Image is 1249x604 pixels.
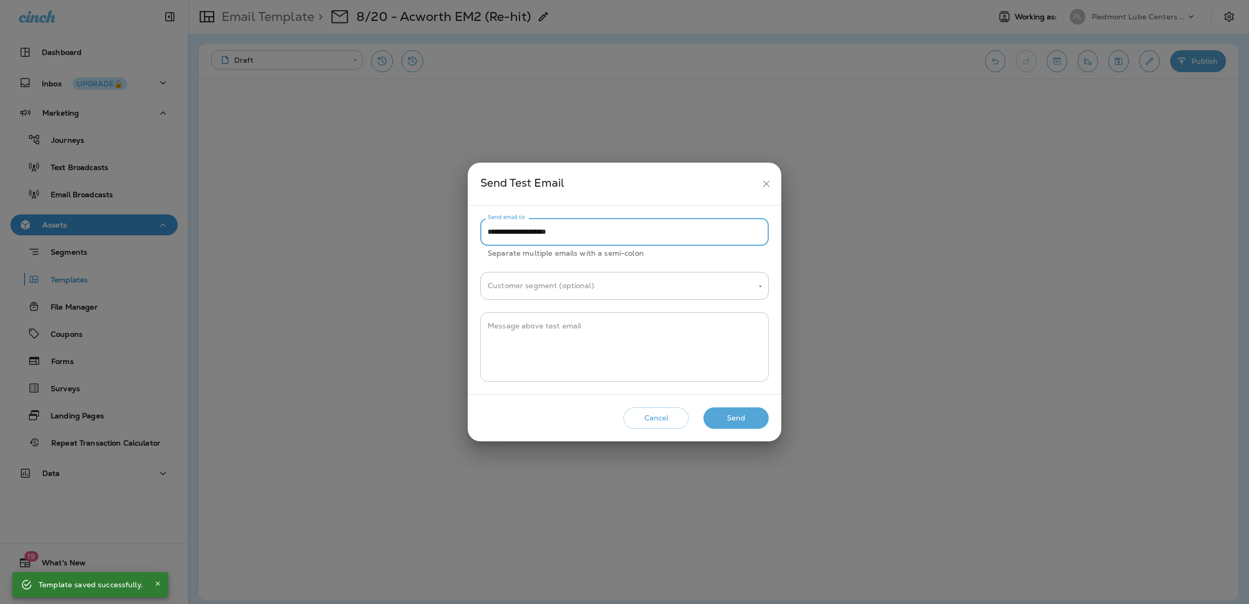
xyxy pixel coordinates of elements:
[488,247,761,259] p: Separate multiple emails with a semi-colon
[488,213,525,221] label: Send email to
[756,282,765,291] button: Open
[39,575,143,594] div: Template saved successfully.
[152,577,164,590] button: Close
[480,174,757,193] div: Send Test Email
[757,174,776,193] button: close
[623,407,689,429] button: Cancel
[703,407,769,429] button: Send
